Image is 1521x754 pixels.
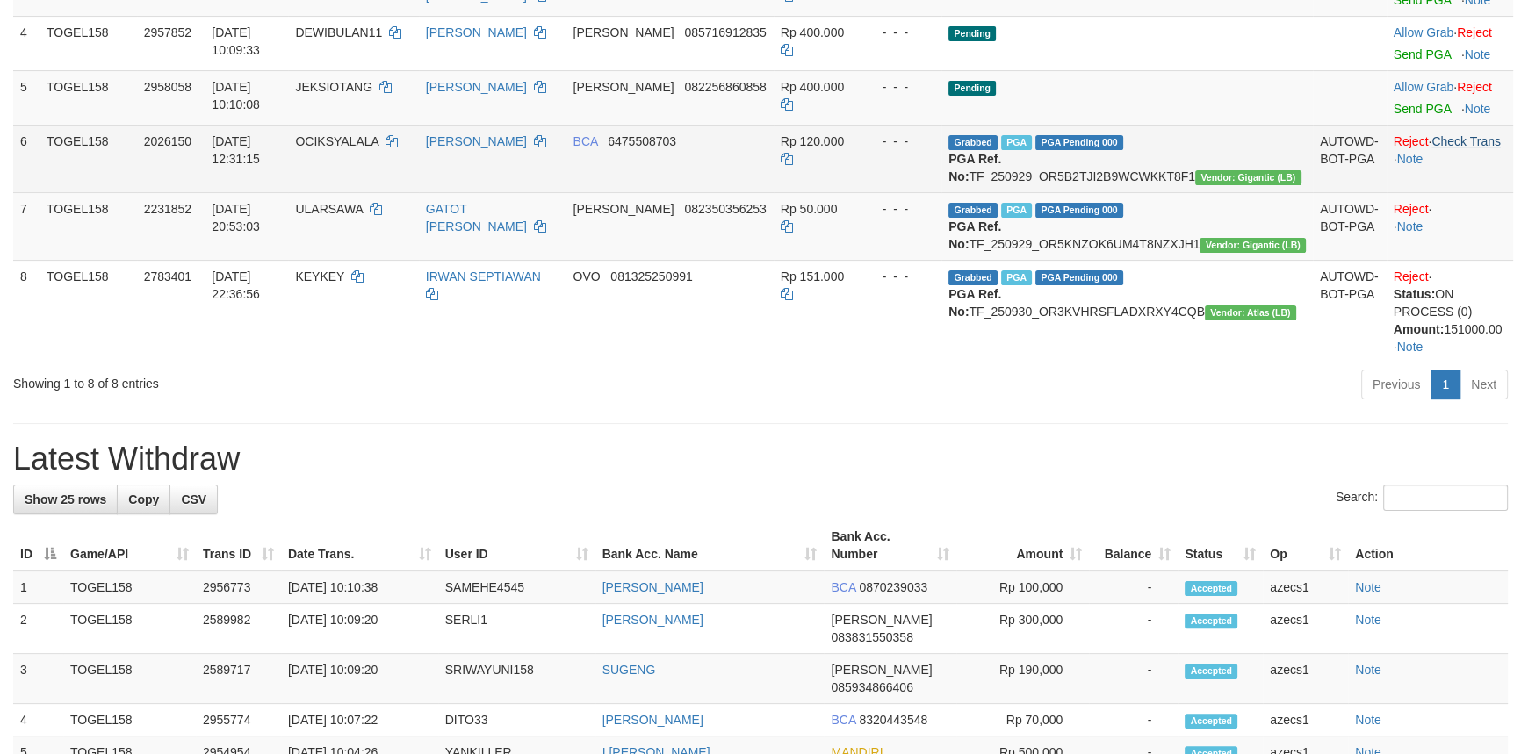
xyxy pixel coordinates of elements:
[610,269,692,284] span: Copy 081325250991 to clipboard
[573,80,674,94] span: [PERSON_NAME]
[948,135,998,150] span: Grabbed
[859,713,927,727] span: Copy 8320443548 to clipboard
[573,202,674,216] span: [PERSON_NAME]
[438,604,595,654] td: SERLI1
[281,604,438,654] td: [DATE] 10:09:20
[831,713,855,727] span: BCA
[956,571,1089,604] td: Rp 100,000
[1355,713,1381,727] a: Note
[438,521,595,571] th: User ID: activate to sort column ascending
[1205,305,1296,320] span: Vendor URL: https://dashboard.q2checkout.com/secure
[13,16,40,70] td: 4
[1394,202,1429,216] a: Reject
[13,442,1508,477] h1: Latest Withdraw
[426,202,527,233] a: GATOT [PERSON_NAME]
[1185,614,1237,628] span: Accepted
[948,203,998,218] span: Grabbed
[1394,80,1457,94] span: ·
[13,70,40,125] td: 5
[1089,604,1178,654] td: -
[948,81,996,96] span: Pending
[1200,238,1306,253] span: Vendor URL: https://dashboard.q2checkout.com/secure
[1185,581,1237,596] span: Accepted
[956,704,1089,736] td: Rp 70,000
[1397,340,1424,354] a: Note
[1394,25,1457,39] span: ·
[1397,152,1424,166] a: Note
[956,521,1089,571] th: Amount: activate to sort column ascending
[602,580,703,594] a: [PERSON_NAME]
[573,269,600,284] span: OVO
[1394,287,1435,301] b: Status:
[831,613,932,627] span: [PERSON_NAME]
[831,680,912,694] span: Copy 085934866406 to clipboard
[1355,663,1381,677] a: Note
[868,78,934,96] div: - - -
[1035,270,1123,285] span: PGA Pending
[1431,134,1501,148] a: Check Trans
[948,270,998,285] span: Grabbed
[1431,370,1460,399] a: 1
[941,125,1313,192] td: TF_250929_OR5B2TJI2B9WCWKKT8F1
[1089,704,1178,736] td: -
[1355,580,1381,594] a: Note
[684,80,766,94] span: Copy 082256860858 to clipboard
[1457,80,1492,94] a: Reject
[1313,192,1387,260] td: AUTOWD-BOT-PGA
[1313,125,1387,192] td: AUTOWD-BOT-PGA
[1457,25,1492,39] a: Reject
[1394,269,1429,284] a: Reject
[1387,16,1513,70] td: ·
[40,70,137,125] td: TOGEL158
[1460,370,1508,399] a: Next
[948,26,996,41] span: Pending
[1089,521,1178,571] th: Balance: activate to sort column ascending
[868,24,934,41] div: - - -
[1387,192,1513,260] td: · ·
[824,521,956,571] th: Bank Acc. Number: activate to sort column ascending
[781,269,844,284] span: Rp 151.000
[684,202,766,216] span: Copy 082350356253 to clipboard
[1035,203,1123,218] span: PGA Pending
[831,580,855,594] span: BCA
[281,654,438,704] td: [DATE] 10:09:20
[1387,70,1513,125] td: ·
[868,133,934,150] div: - - -
[426,269,541,284] a: IRWAN SEPTIAWAN
[40,16,137,70] td: TOGEL158
[781,202,838,216] span: Rp 50.000
[941,192,1313,260] td: TF_250929_OR5KNZOK6UM4T8NZXJH1
[595,521,825,571] th: Bank Acc. Name: activate to sort column ascending
[1394,322,1445,336] b: Amount:
[1355,613,1381,627] a: Note
[1263,704,1348,736] td: azecs1
[40,125,137,192] td: TOGEL158
[144,25,192,39] span: 2957852
[212,80,260,111] span: [DATE] 10:10:08
[941,260,1313,363] td: TF_250930_OR3KVHRSFLADXRXY4CQB
[1361,370,1431,399] a: Previous
[1001,203,1032,218] span: Marked by azecs1
[1195,170,1301,185] span: Vendor URL: https://dashboard.q2checkout.com/secure
[13,125,40,192] td: 6
[781,134,844,148] span: Rp 120.000
[781,80,844,94] span: Rp 400.000
[1035,135,1123,150] span: PGA Pending
[602,713,703,727] a: [PERSON_NAME]
[281,704,438,736] td: [DATE] 10:07:22
[573,134,597,148] span: BCA
[868,200,934,218] div: - - -
[602,613,703,627] a: [PERSON_NAME]
[1394,80,1453,94] a: Allow Grab
[1394,285,1506,338] div: ON PROCESS (0) 151000.00
[1001,270,1032,285] span: Marked by azecs1
[948,152,1001,183] b: PGA Ref. No:
[781,25,844,39] span: Rp 400.000
[831,630,912,644] span: Copy 083831550358 to clipboard
[1387,260,1513,363] td: · ·
[438,571,595,604] td: SAMEHE4545
[602,663,656,677] a: SUGENG
[1263,654,1348,704] td: azecs1
[426,80,527,94] a: [PERSON_NAME]
[1394,47,1451,61] a: Send PGA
